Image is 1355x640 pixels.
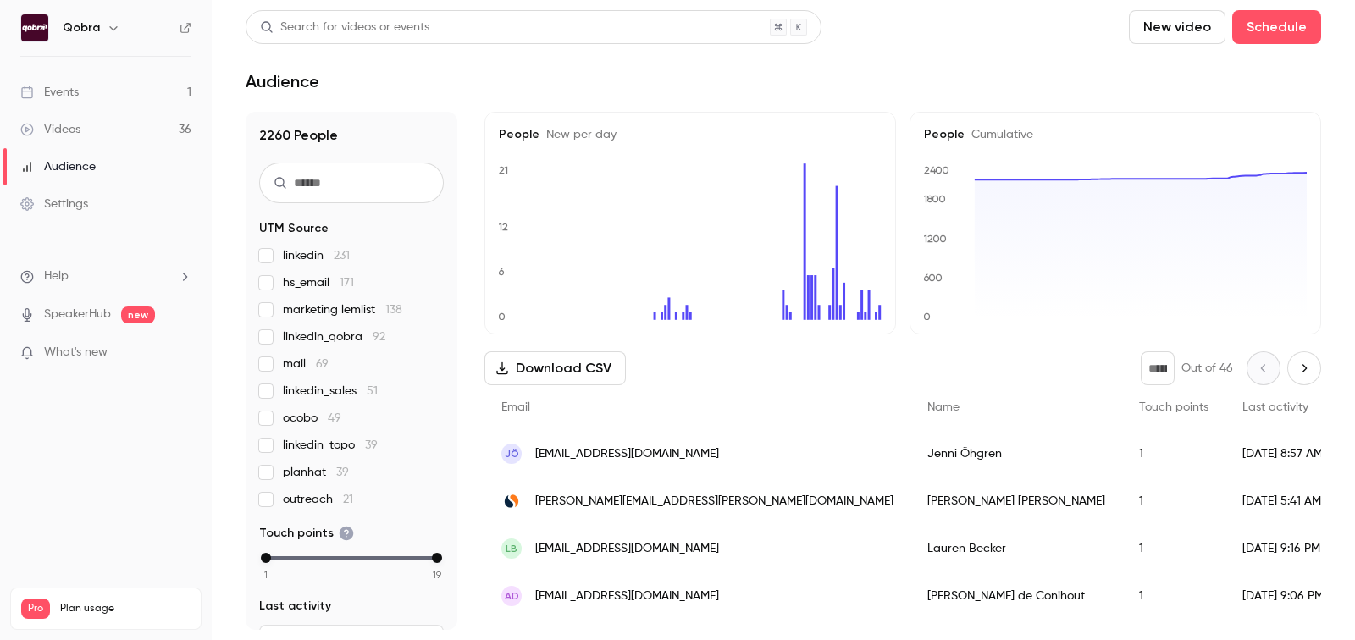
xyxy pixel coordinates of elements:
span: linkedin_topo [283,437,378,454]
text: 1200 [923,233,947,245]
span: 39 [336,466,349,478]
text: 0 [498,311,506,323]
text: 600 [923,272,943,284]
div: Events [20,84,79,101]
span: [EMAIL_ADDRESS][DOMAIN_NAME] [535,445,719,463]
div: Lauren Becker [910,525,1122,572]
div: [PERSON_NAME] [PERSON_NAME] [910,477,1122,525]
text: 0 [923,311,931,323]
span: Touch points [1139,401,1208,413]
img: similarweb.com [501,491,522,511]
span: 19 [433,567,441,582]
span: planhat [283,464,349,481]
span: Cumulative [965,129,1033,141]
div: Settings [20,196,88,212]
span: 231 [334,250,350,262]
div: 1 [1122,430,1225,477]
span: hs_email [283,274,354,291]
span: 1 [264,567,268,582]
span: Plan usage [60,602,191,615]
span: 171 [340,277,354,289]
span: JÖ [505,446,519,461]
span: ocobo [283,410,341,427]
span: 21 [343,494,353,505]
div: Audience [20,158,96,175]
span: Email [501,401,530,413]
span: 49 [328,412,341,424]
div: 1 [1122,525,1225,572]
div: Videos [20,121,80,138]
div: max [432,553,442,563]
span: Touch points [259,525,354,542]
span: Pro [21,599,50,619]
text: 12 [498,221,508,233]
li: help-dropdown-opener [20,268,191,285]
h5: People [924,126,1307,143]
h5: People [499,126,882,143]
span: marketing lemlist [283,301,402,318]
span: Name [927,401,960,413]
span: [EMAIL_ADDRESS][DOMAIN_NAME] [535,588,719,605]
span: 138 [385,304,402,316]
div: [DATE] 8:57 AM [1225,430,1345,477]
text: 21 [499,164,508,176]
span: Last activity [259,598,331,615]
p: Out of 46 [1181,360,1233,377]
span: Ad [505,588,519,604]
text: 1800 [923,193,946,205]
div: min [261,553,271,563]
span: [PERSON_NAME][EMAIL_ADDRESS][PERSON_NAME][DOMAIN_NAME] [535,493,893,510]
div: [DATE] 9:16 PM [1225,525,1345,572]
span: What's new [44,344,108,361]
span: outreach [283,491,353,508]
div: 1 [1122,572,1225,620]
h1: Audience [246,71,319,91]
span: Help [44,268,69,285]
button: Download CSV [484,351,626,385]
span: New per day [539,129,617,141]
span: Last activity [1242,401,1308,413]
div: [PERSON_NAME] de Conihout [910,572,1122,620]
h6: Qobra [63,19,100,36]
a: SpeakerHub [44,306,111,323]
h1: 2260 People [259,125,444,146]
div: Search for videos or events [260,19,429,36]
span: 69 [316,358,329,370]
span: UTM Source [259,220,329,237]
div: 1 [1122,477,1225,525]
img: Qobra [21,14,48,41]
span: 92 [373,331,385,343]
span: new [121,306,155,323]
button: New video [1129,10,1225,44]
span: mail [283,356,329,372]
button: Schedule [1232,10,1321,44]
div: [DATE] 5:41 AM [1225,477,1345,525]
text: 2400 [924,164,949,176]
span: [EMAIL_ADDRESS][DOMAIN_NAME] [535,540,719,558]
button: Next page [1287,351,1321,385]
span: linkedin_qobra [283,328,385,345]
span: linkedin_sales [283,383,378,400]
span: linkedin [283,247,350,264]
div: Jenni Öhgren [910,430,1122,477]
div: [DATE] 9:06 PM [1225,572,1345,620]
span: 51 [367,385,378,397]
text: 6 [498,266,505,278]
span: 39 [365,439,378,451]
span: LB [506,541,517,556]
